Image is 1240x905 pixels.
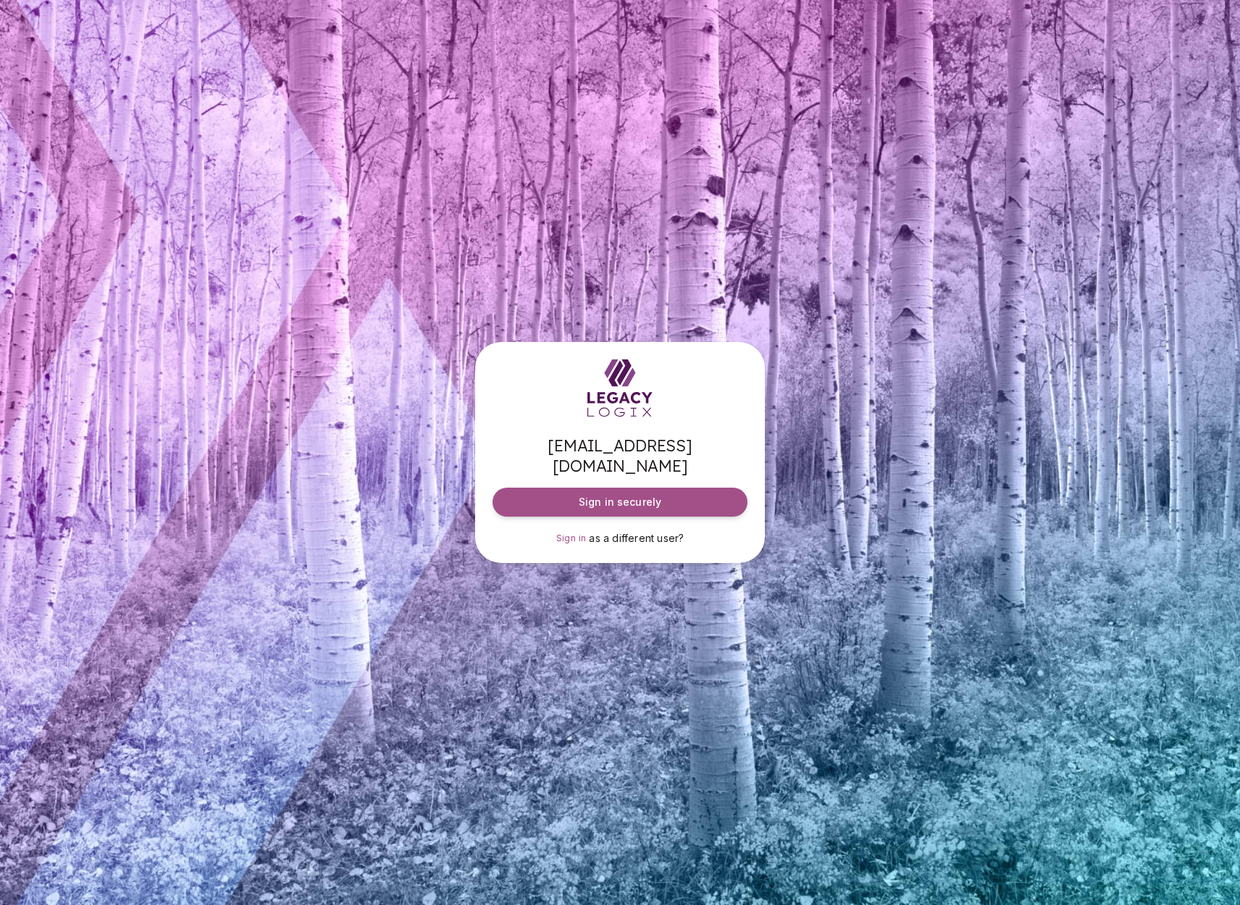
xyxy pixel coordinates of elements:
span: [EMAIL_ADDRESS][DOMAIN_NAME] [493,435,747,476]
a: Sign in [556,531,587,546]
span: Sign in [556,533,587,543]
span: Sign in securely [579,495,661,509]
span: as a different user? [589,532,684,544]
button: Sign in securely [493,488,747,517]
